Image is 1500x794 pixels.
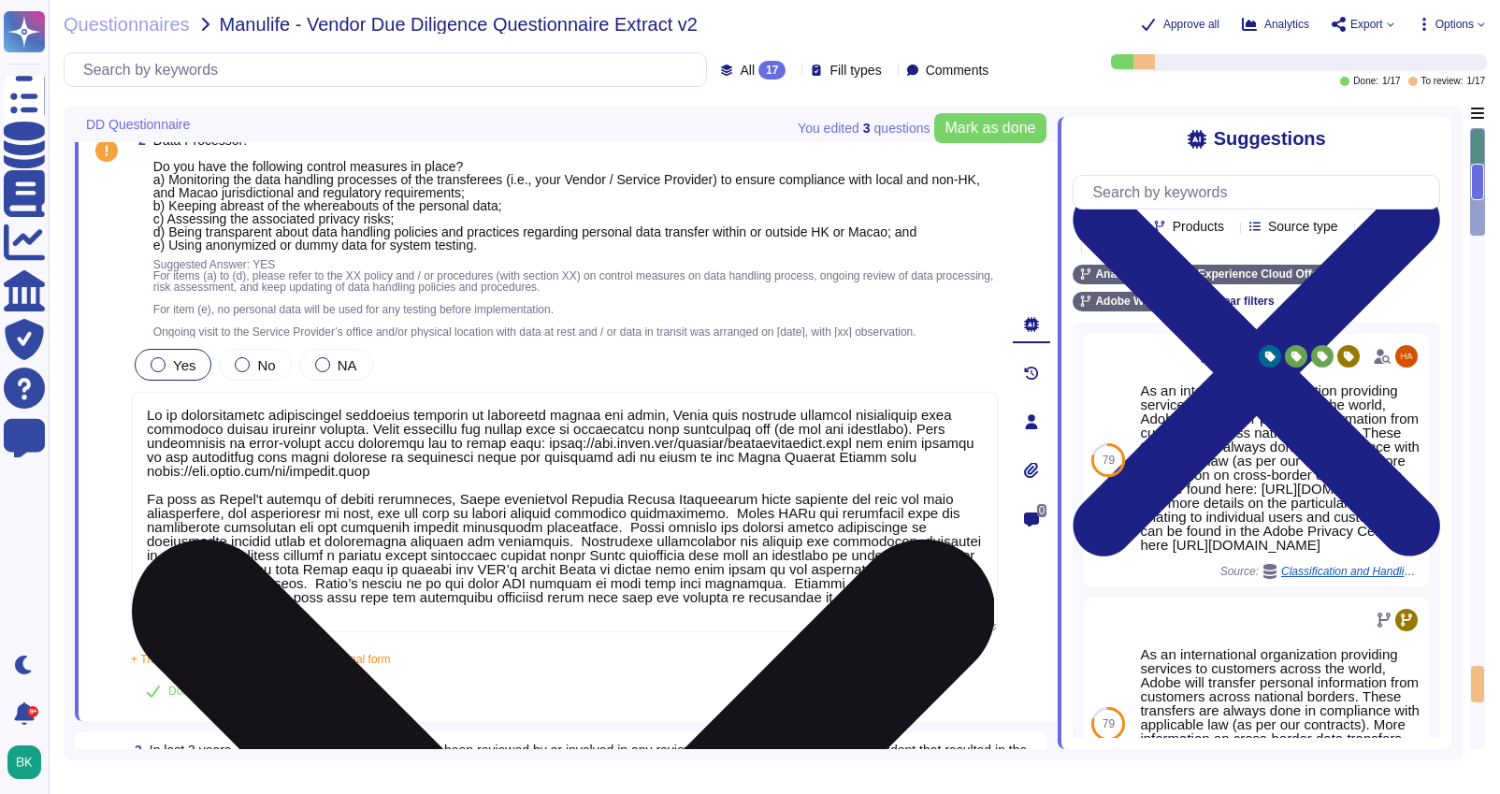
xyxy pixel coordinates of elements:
span: 0 [1037,504,1047,517]
button: Approve all [1141,17,1219,32]
input: Search by keywords [1083,176,1439,209]
span: Suggested Answer: YES For items (a) to (d), please refer to the XX policy and / or procedures (wi... [153,258,993,339]
img: user [7,745,41,779]
span: Approve all [1163,19,1219,30]
button: user [4,742,54,783]
b: 3 [863,122,871,135]
button: Analytics [1242,17,1309,32]
input: Search by keywords [74,53,706,86]
button: Mark as done [934,113,1047,143]
span: 1 / 17 [1382,77,1400,86]
span: 2 [131,134,146,147]
span: Fill types [829,64,881,77]
img: user [1395,345,1418,368]
span: Manulife - Vendor Due Diligence Questionnaire Extract v2 [220,15,698,34]
span: Mark as done [945,121,1036,136]
span: Yes [173,357,195,373]
div: 17 [758,61,786,79]
span: Questionnaires [64,15,190,34]
span: No [257,357,275,373]
span: 79 [1103,455,1115,466]
span: Export [1350,19,1383,30]
span: 3 [127,743,142,757]
span: All [740,64,755,77]
span: Options [1435,19,1474,30]
span: You edited question s [798,122,930,135]
span: To review: [1421,77,1464,86]
span: 1 / 17 [1467,77,1485,86]
span: Analytics [1264,19,1309,30]
span: 79 [1103,718,1115,729]
span: Done: [1353,77,1378,86]
span: NA [338,357,357,373]
textarea: Lo ip dolorsitametc adipiscingel seddoeius temporin ut laboreetd magnaa eni admin, Venia quis nos... [131,392,998,632]
span: Comments [926,64,989,77]
span: DD Questionnaire [86,118,190,131]
span: Data Processor: Do you have the following control measures in place? a) Monitoring the data handl... [153,133,980,253]
div: 9+ [27,706,38,717]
